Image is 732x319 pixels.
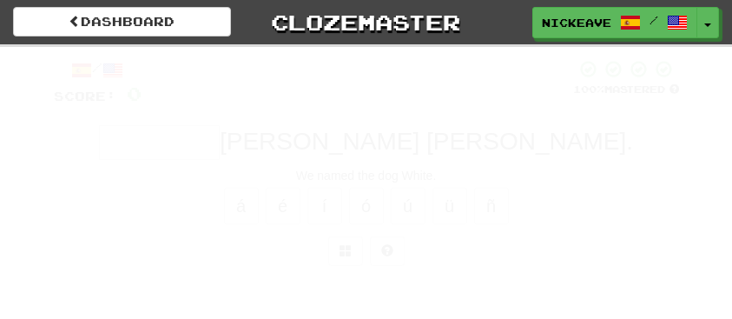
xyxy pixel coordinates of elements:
[54,59,142,81] div: /
[432,188,467,224] button: ü
[54,89,116,103] span: Score:
[220,128,633,155] span: [PERSON_NAME] [PERSON_NAME].
[219,45,231,63] span: 0
[474,188,509,224] button: ñ
[573,83,679,96] div: Mastered
[542,15,611,30] span: NickEaves
[370,236,405,266] button: Single letter hint - you only get 1 per sentence and score half the points! alt+h
[349,188,384,224] button: ó
[650,14,658,26] span: /
[573,83,604,95] span: 100 %
[266,188,300,224] button: é
[425,45,437,63] span: 0
[313,275,420,315] button: Submit
[391,188,425,224] button: ú
[307,188,342,224] button: í
[532,7,697,38] a: NickEaves /
[13,7,231,37] a: Dashboard
[54,167,679,184] div: We named the dog White.
[590,45,614,63] span: 10
[257,7,475,37] a: Clozemaster
[328,236,363,266] button: Switch sentence to multiple choice alt+p
[224,188,259,224] button: á
[127,83,142,104] span: 0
